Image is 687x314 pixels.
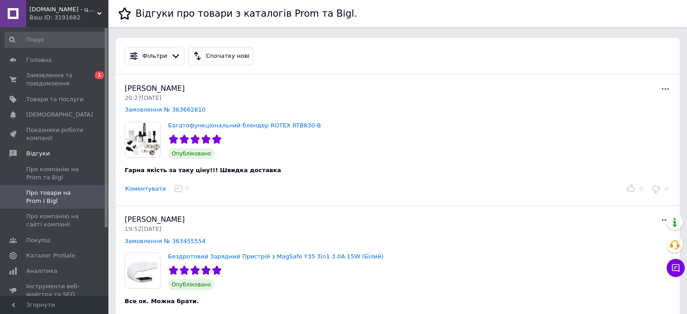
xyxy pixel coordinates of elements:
[136,8,357,19] h1: Відгуки про товари з каталогів Prom та Bigl.
[125,298,199,305] span: Все ок. Можна брати.
[125,47,185,65] button: Фільтри
[125,94,161,101] span: 20:27[DATE]
[26,95,84,103] span: Товари та послуги
[125,238,206,244] a: Замовлення № 363455554
[29,14,108,22] div: Ваш ID: 3191682
[125,253,160,288] img: Бездротовий Зарядний Пристрій з MagSafe Y35 3in1 3.0A 15W (Бiлий)
[667,259,685,277] button: Чат з покупцем
[26,150,50,158] span: Відгуки
[26,189,84,205] span: Про товари на Prom і Bigl
[168,148,215,159] span: Опубліковано
[125,167,281,173] span: Гарна якість за таку ціну!!! Швидка доставка
[95,71,104,79] span: 1
[140,52,169,61] div: Фільтри
[168,253,383,260] a: Бездротовий Зарядний Пристрій з MagSafe Y35 3in1 3.0A 15W (Бiлий)
[125,122,160,157] img: Багатофункціональний блендер ROTEX RTB830-B
[125,84,185,93] span: [PERSON_NAME]
[188,47,253,65] button: Спочатку нові
[26,212,84,229] span: Про компанію на сайті компанії
[168,279,215,290] span: Опубліковано
[5,32,107,48] input: Пошук
[29,5,97,14] span: Tehnomagaz.com.ua - це передовий інтернет-магазин, спеціалізуючийся на продажу техніки
[26,282,84,299] span: Інструменти веб-майстра та SEO
[125,225,161,232] span: 19:52[DATE]
[26,165,84,182] span: Про компанію на Prom та Bigl
[26,267,57,275] span: Аналітика
[125,106,206,113] a: Замовлення № 363662810
[204,52,251,61] div: Спочатку нові
[125,215,185,224] span: [PERSON_NAME]
[26,126,84,142] span: Показники роботи компанії
[26,111,93,119] span: [DEMOGRAPHIC_DATA]
[26,71,84,88] span: Замовлення та повідомлення
[26,252,75,260] span: Каталог ProSale
[125,184,166,194] button: Коментувати
[168,122,321,129] a: Багатофункціональний блендер ROTEX RTB830-B
[26,236,51,244] span: Покупці
[26,56,51,64] span: Головна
